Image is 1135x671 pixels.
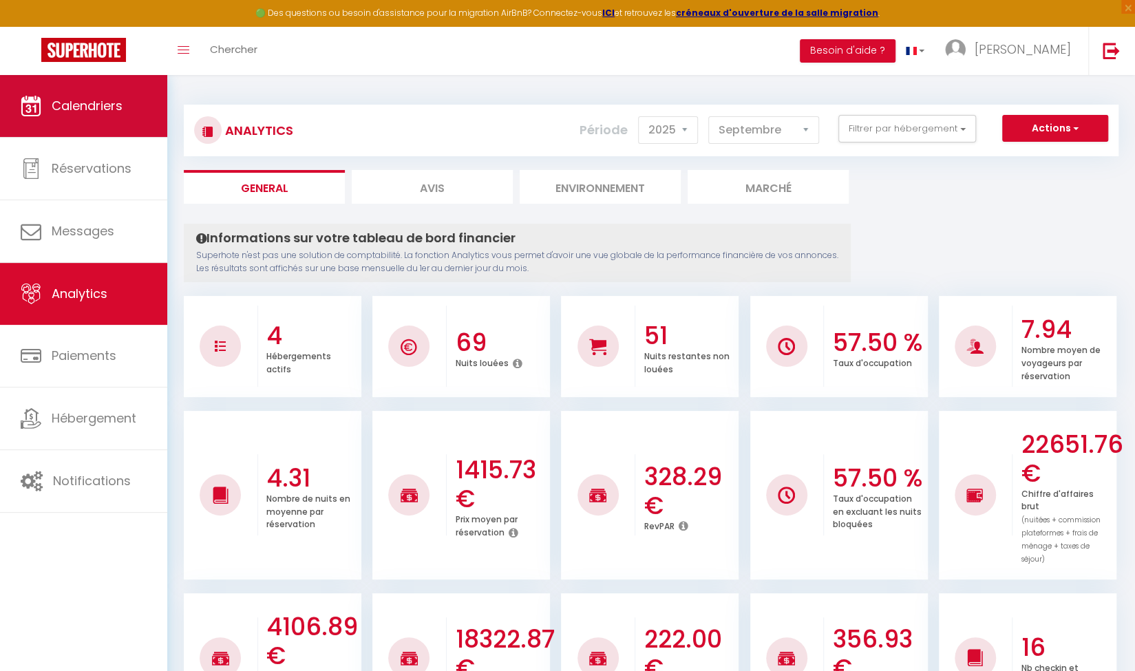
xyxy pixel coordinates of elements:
h3: 57.50 % [833,464,924,493]
span: Analytics [52,285,107,302]
h3: Analytics [222,115,293,146]
button: Actions [1002,115,1108,142]
a: Chercher [200,27,268,75]
a: créneaux d'ouverture de la salle migration [676,7,878,19]
p: RevPAR [644,518,675,532]
h3: 16 [1021,633,1113,662]
label: Période [580,115,628,145]
img: NO IMAGE [215,341,226,352]
p: Prix moyen par réservation [456,511,518,538]
h4: Informations sur votre tableau de bord financier [196,231,838,246]
a: ICI [602,7,615,19]
button: Filtrer par hébergement [838,115,976,142]
p: Superhote n'est pas une solution de comptabilité. La fonction Analytics vous permet d'avoir une v... [196,249,838,275]
span: Calendriers [52,97,123,114]
h3: 51 [644,321,736,350]
p: Taux d'occupation en excluant les nuits bloquées [833,490,922,531]
img: NO IMAGE [966,487,984,503]
h3: 57.50 % [833,328,924,357]
h3: 69 [456,328,547,357]
span: Réservations [52,160,131,177]
p: Nombre de nuits en moyenne par réservation [266,490,350,531]
p: Nuits louées [456,354,509,369]
span: Paiements [52,347,116,364]
h3: 4 [266,321,358,350]
p: Nuits restantes non louées [644,348,730,375]
span: Chercher [210,42,257,56]
img: Super Booking [41,38,126,62]
span: Notifications [53,472,131,489]
h3: 7.94 [1021,315,1113,344]
p: Hébergements actifs [266,348,331,375]
button: Ouvrir le widget de chat LiveChat [11,6,52,47]
img: logout [1103,42,1120,59]
span: [PERSON_NAME] [975,41,1071,58]
h3: 4.31 [266,464,358,493]
img: NO IMAGE [778,487,795,504]
h3: 4106.89 € [266,613,358,670]
p: Chiffre d'affaires brut [1021,485,1101,564]
p: Taux d'occupation [833,354,912,369]
a: ... [PERSON_NAME] [935,27,1088,75]
button: Besoin d'aide ? [800,39,895,63]
span: (nuitées + commission plateformes + frais de ménage + taxes de séjour) [1021,515,1101,564]
li: General [184,170,345,204]
span: Hébergement [52,409,136,427]
h3: 1415.73 € [456,456,547,513]
p: Nombre moyen de voyageurs par réservation [1021,341,1101,382]
h3: 328.29 € [644,462,736,520]
li: Avis [352,170,513,204]
span: Messages [52,222,114,239]
li: Marché [688,170,849,204]
h3: 22651.76 € [1021,430,1113,488]
img: ... [945,39,966,60]
li: Environnement [520,170,681,204]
